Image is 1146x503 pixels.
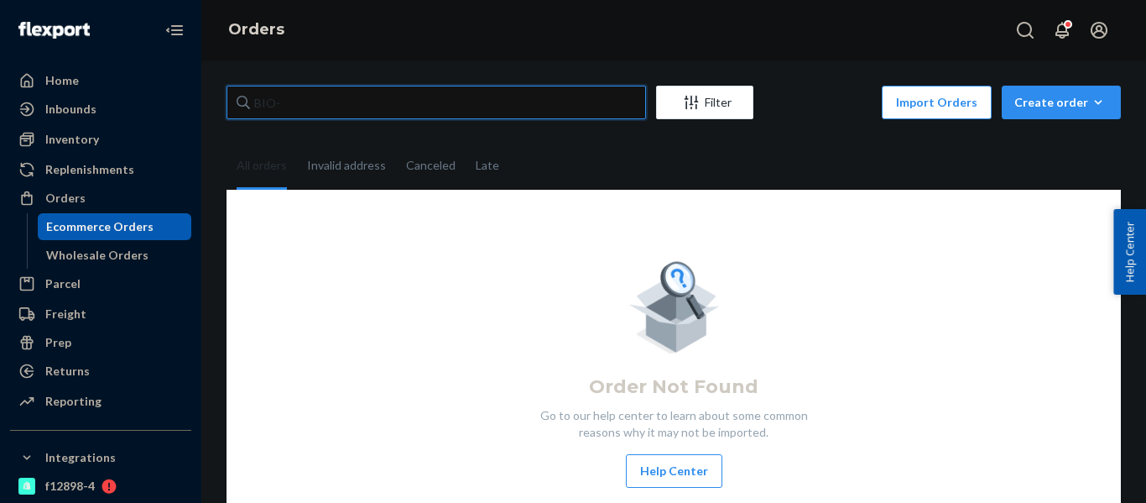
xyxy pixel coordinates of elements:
[45,275,81,292] div: Parcel
[10,126,191,153] a: Inventory
[10,329,191,356] a: Prep
[1014,94,1108,111] div: Create order
[657,94,753,111] div: Filter
[527,407,820,441] p: Go to our help center to learn about some common reasons why it may not be imported.
[45,131,99,148] div: Inventory
[158,13,191,47] button: Close Navigation
[10,388,191,415] a: Reporting
[38,242,192,269] a: Wholesale Orders
[45,334,71,351] div: Prep
[10,358,191,385] a: Returns
[1002,86,1121,119] button: Create order
[45,72,79,89] div: Home
[10,67,191,94] a: Home
[45,478,95,495] div: f12898-4
[10,156,191,183] a: Replenishments
[18,22,90,39] img: Flexport logo
[307,144,386,187] div: Invalid address
[10,301,191,327] a: Freight
[476,144,499,187] div: Late
[10,444,191,471] button: Integrations
[46,247,148,264] div: Wholesale Orders
[1082,13,1116,47] button: Open account menu
[46,218,154,235] div: Ecommerce Orders
[228,20,284,39] a: Orders
[227,86,646,119] input: Search orders
[215,6,298,55] ol: breadcrumbs
[626,454,722,488] button: Help Center
[882,86,992,119] button: Import Orders
[237,144,287,190] div: All orders
[1008,13,1042,47] button: Open Search Box
[45,161,134,178] div: Replenishments
[45,190,86,207] div: Orders
[10,185,191,212] a: Orders
[45,393,102,410] div: Reporting
[406,144,456,187] div: Canceled
[10,473,191,500] a: f12898-4
[45,101,96,118] div: Inbounds
[10,96,191,123] a: Inbounds
[10,270,191,297] a: Parcel
[45,449,116,466] div: Integrations
[45,363,90,380] div: Returns
[656,86,753,119] button: Filter
[38,213,192,240] a: Ecommerce Orders
[1113,209,1146,295] button: Help Center
[1045,13,1079,47] button: Open notifications
[589,374,758,401] h1: Order Not Found
[45,306,86,322] div: Freight
[628,257,720,354] img: Empty list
